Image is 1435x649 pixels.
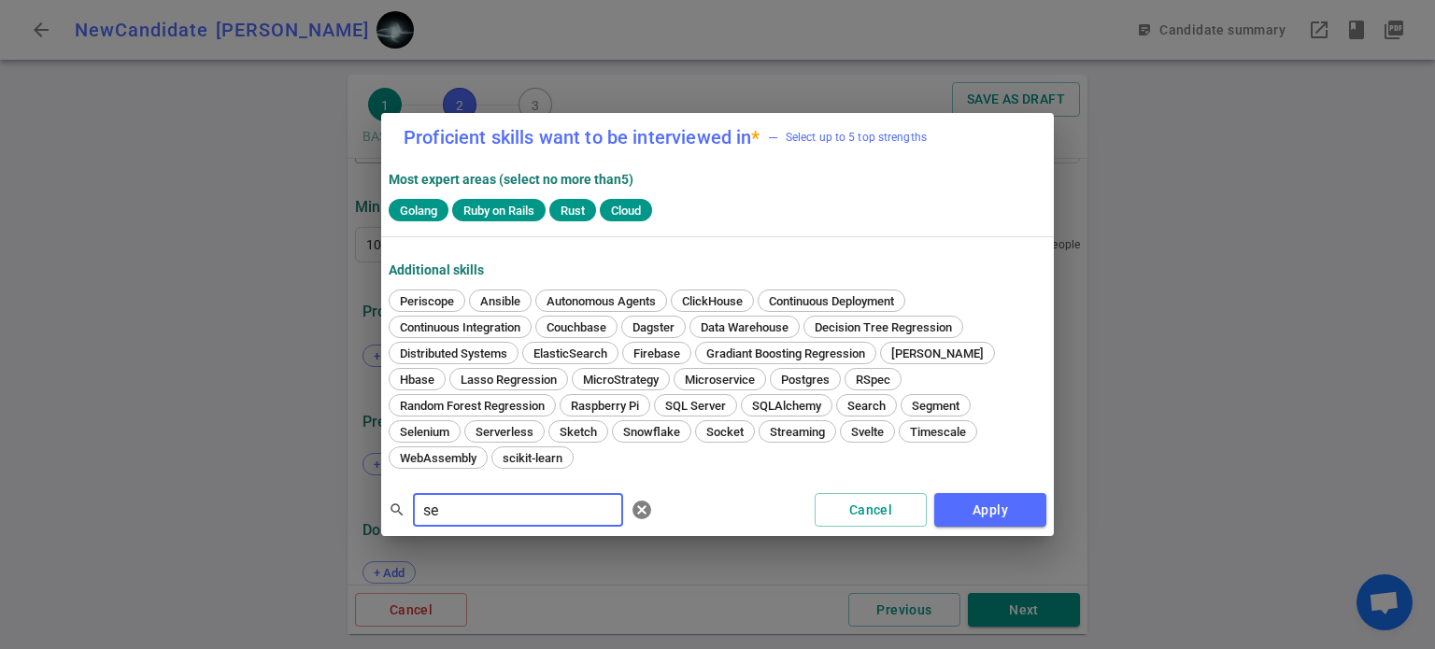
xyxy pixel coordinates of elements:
span: cancel [631,499,653,521]
span: ClickHouse [675,294,749,308]
span: Continuous Deployment [762,294,901,308]
span: Dagster [626,320,681,334]
span: RSpec [849,373,897,387]
strong: Additional Skills [389,262,484,277]
strong: Most expert areas (select no more than 5 ) [389,172,633,187]
span: [PERSON_NAME] [885,346,990,360]
span: Timescale [903,425,973,439]
div: — [768,128,778,147]
span: Random Forest Regression [393,399,551,413]
button: Cancel [815,493,927,528]
span: Cloud [604,204,648,218]
span: Segment [905,399,966,413]
span: Socket [700,425,750,439]
span: Autonomous Agents [540,294,662,308]
span: WebAssembly [393,451,483,465]
span: Lasso Regression [454,373,563,387]
span: Svelte [845,425,890,439]
span: Decision Tree Regression [808,320,959,334]
span: MicroStrategy [576,373,665,387]
span: Select up to 5 top strengths [768,128,927,147]
span: Ansible [474,294,527,308]
span: SQL Server [659,399,732,413]
span: Hbase [393,373,441,387]
span: Postgres [774,373,836,387]
span: Selenium [393,425,456,439]
span: Periscope [393,294,461,308]
span: Data Warehouse [694,320,795,334]
input: Separate search terms by comma or space [413,495,623,525]
span: search [389,501,405,518]
span: Rust [553,204,592,218]
label: Proficient skills want to be interviewed in [404,128,760,147]
span: scikit-learn [496,451,569,465]
span: Gradiant Boosting Regression [700,346,872,360]
span: Golang [392,204,445,218]
span: SQLAlchemy [746,399,828,413]
span: Continuous Integration [393,320,527,334]
span: Ruby on Rails [456,204,542,218]
span: Couchbase [540,320,613,334]
span: Firebase [627,346,687,360]
span: Search [841,399,892,413]
span: Sketch [553,425,604,439]
span: ElasticSearch [527,346,614,360]
span: Microservice [678,373,761,387]
span: Serverless [469,425,540,439]
span: Raspberry Pi [564,399,646,413]
span: Snowflake [617,425,687,439]
span: Distributed Systems [393,346,514,360]
span: Streaming [763,425,831,439]
button: Apply [934,493,1046,528]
